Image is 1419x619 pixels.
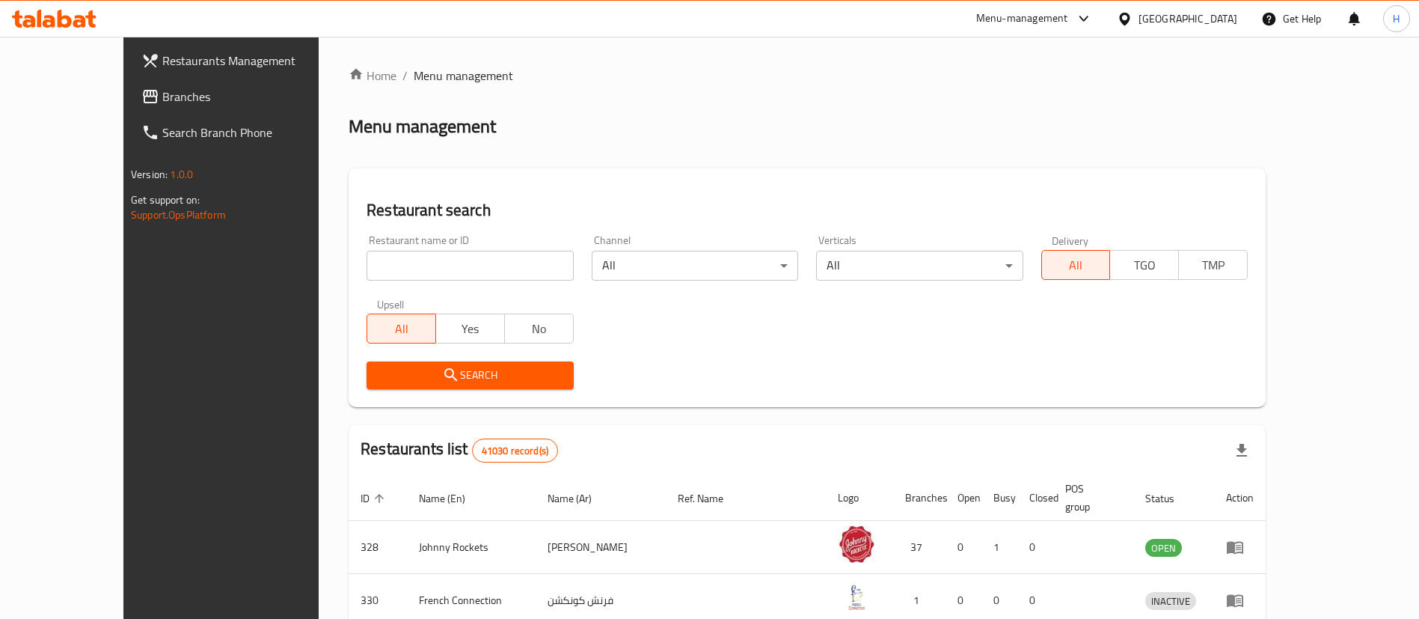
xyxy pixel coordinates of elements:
td: Johnny Rockets [407,521,536,574]
th: Closed [1017,475,1053,521]
span: H [1393,10,1400,27]
h2: Restaurant search [367,199,1248,222]
span: All [1048,254,1105,276]
th: Branches [893,475,946,521]
img: French Connection [838,579,875,616]
button: No [504,314,574,344]
img: Johnny Rockets [838,525,875,563]
td: 1 [981,521,1017,574]
h2: Restaurants list [361,438,558,463]
span: Ref. Name [678,490,743,507]
label: Upsell [377,299,405,309]
span: TGO [1116,254,1173,276]
button: Search [367,362,573,389]
span: INACTIVE [1145,593,1196,610]
span: Search [378,366,561,385]
td: [PERSON_NAME] [536,521,666,574]
button: All [1041,250,1111,280]
span: No [511,318,568,340]
div: Total records count [472,439,558,463]
h2: Menu management [349,115,496,138]
td: 0 [1017,521,1053,574]
span: Name (En) [419,490,485,507]
td: 328 [349,521,407,574]
a: Support.OpsPlatform [131,205,226,225]
span: TMP [1185,254,1242,276]
button: All [367,314,436,344]
span: ID [361,490,389,507]
span: Version: [131,165,168,184]
div: [GEOGRAPHIC_DATA] [1138,10,1237,27]
input: Search for restaurant name or ID.. [367,251,573,281]
nav: breadcrumb [349,67,1266,85]
button: Yes [435,314,505,344]
div: Export file [1224,433,1260,469]
span: Status [1145,490,1194,507]
label: Delivery [1052,235,1089,246]
a: Branches [129,79,361,115]
button: TGO [1109,250,1179,280]
span: POS group [1065,480,1115,516]
a: Search Branch Phone [129,115,361,150]
td: 37 [893,521,946,574]
li: / [402,67,408,85]
th: Open [946,475,981,521]
div: Menu-management [976,10,1068,28]
div: Menu [1226,591,1254,609]
div: Menu [1226,538,1254,556]
th: Logo [826,475,893,521]
span: All [373,318,430,340]
button: TMP [1178,250,1248,280]
span: 41030 record(s) [473,444,557,458]
th: Busy [981,475,1017,521]
span: Get support on: [131,190,200,210]
div: All [816,251,1023,281]
div: INACTIVE [1145,592,1196,610]
span: Menu management [414,67,513,85]
a: Home [349,67,396,85]
div: All [592,251,798,281]
span: Yes [442,318,499,340]
span: Branches [162,88,349,106]
span: Search Branch Phone [162,124,349,141]
span: 1.0.0 [170,165,193,184]
span: Name (Ar) [548,490,611,507]
th: Action [1214,475,1266,521]
td: 0 [946,521,981,574]
span: Restaurants Management [162,52,349,70]
span: OPEN [1145,540,1182,557]
a: Restaurants Management [129,43,361,79]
